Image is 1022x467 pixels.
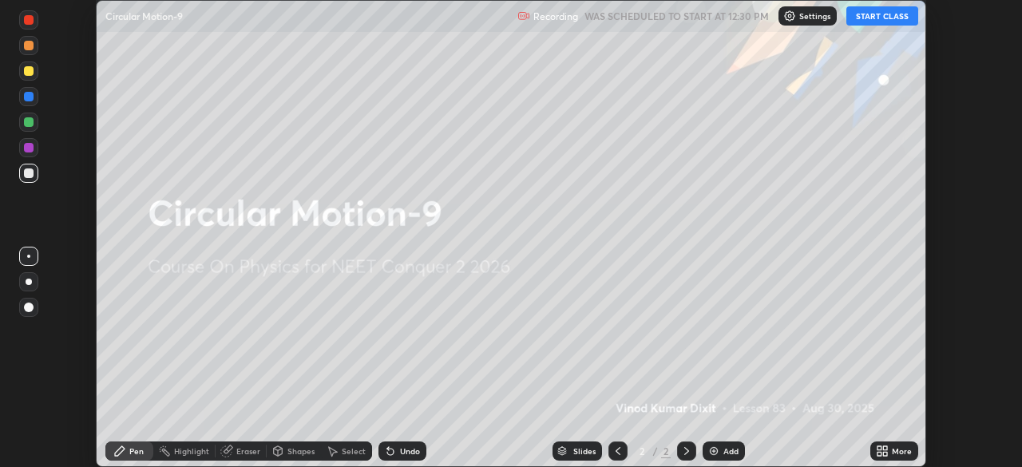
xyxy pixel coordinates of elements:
div: Undo [400,447,420,455]
img: class-settings-icons [783,10,796,22]
div: Shapes [287,447,315,455]
div: 2 [634,446,650,456]
div: Highlight [174,447,209,455]
img: add-slide-button [707,445,720,457]
div: Select [342,447,366,455]
p: Recording [533,10,578,22]
div: Pen [129,447,144,455]
div: Eraser [236,447,260,455]
div: Slides [573,447,596,455]
img: recording.375f2c34.svg [517,10,530,22]
p: Circular Motion-9 [105,10,183,22]
h5: WAS SCHEDULED TO START AT 12:30 PM [584,9,769,23]
button: START CLASS [846,6,918,26]
p: Settings [799,12,830,20]
div: 2 [661,444,671,458]
div: Add [723,447,739,455]
div: More [892,447,912,455]
div: / [653,446,658,456]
